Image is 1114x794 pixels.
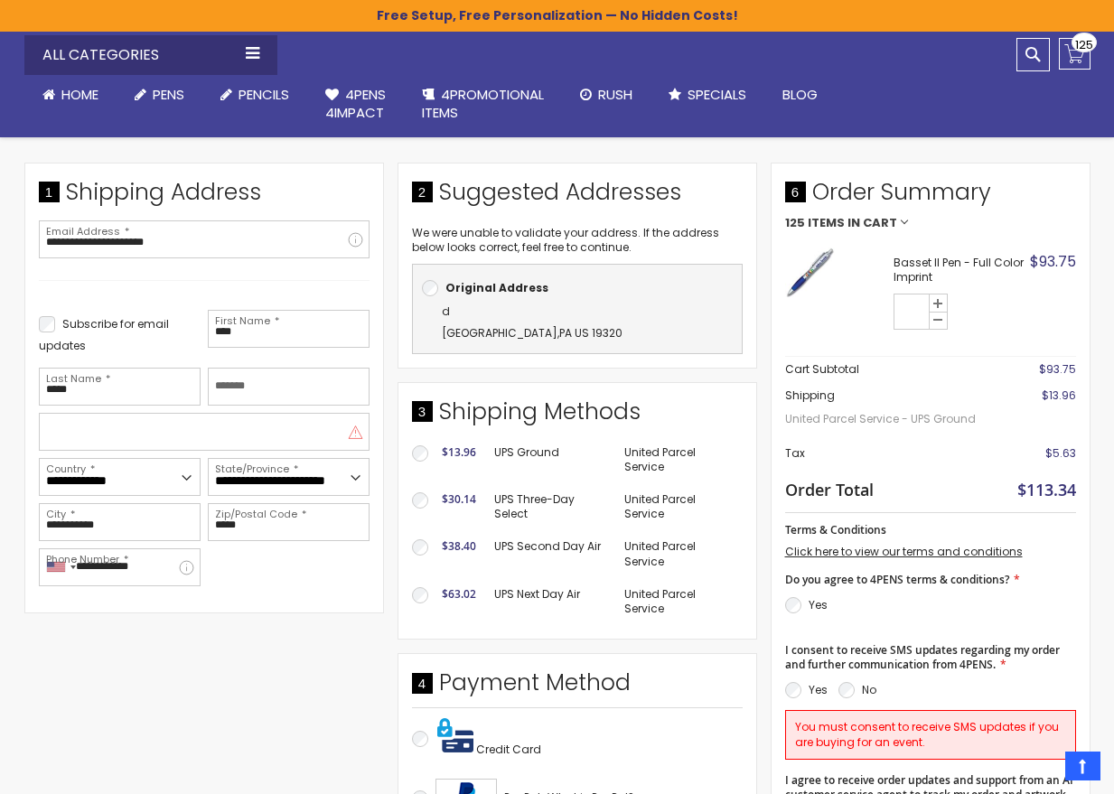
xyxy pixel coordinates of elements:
span: $13.96 [442,444,476,460]
td: United Parcel Service [615,483,743,530]
span: United Parcel Service - UPS Ground [785,403,987,435]
a: Blog [764,75,836,115]
span: $93.75 [1039,361,1076,377]
a: Pencils [202,75,307,115]
a: Click here to view our terms and conditions [785,544,1023,559]
span: Specials [688,85,746,104]
td: United Parcel Service [615,530,743,577]
strong: Order Total [785,476,874,500]
span: $5.63 [1045,445,1076,461]
div: All Categories [24,35,277,75]
span: $63.02 [442,586,476,602]
span: Home [61,85,98,104]
span: Order Summary [785,177,1076,217]
a: 4PROMOTIONALITEMS [404,75,562,134]
div: Shipping Methods [412,397,743,436]
span: Blog [782,85,818,104]
label: Yes [809,597,828,612]
span: $30.14 [442,491,476,507]
span: $113.34 [1017,479,1076,500]
span: Pencils [239,85,289,104]
a: 125 [1059,38,1091,70]
span: 19320 [592,325,623,341]
div: , [422,301,733,344]
td: UPS Ground [485,436,615,483]
span: I consent to receive SMS updates regarding my order and further communication from 4PENS. [785,642,1060,672]
span: $93.75 [1030,251,1076,272]
label: Yes [809,682,828,697]
td: United Parcel Service [615,436,743,483]
span: Pens [153,85,184,104]
a: Home [24,75,117,115]
span: [GEOGRAPHIC_DATA] [442,325,557,341]
label: No [862,682,876,697]
img: Basset II Pen - Full Color Imprint-Blue [785,248,835,297]
div: Suggested Addresses [412,177,743,217]
div: Payment Method [412,668,743,707]
a: 4Pens4impact [307,75,404,134]
td: UPS Three-Day Select [485,483,615,530]
strong: Basset II Pen - Full Color Imprint [894,256,1025,285]
img: Pay with credit card [437,717,473,753]
a: Rush [562,75,651,115]
span: 4Pens 4impact [325,85,386,122]
span: $38.40 [442,538,476,554]
span: $13.96 [1042,388,1076,403]
span: Credit Card [476,742,541,757]
span: Subscribe for email updates [39,316,169,353]
span: Terms & Conditions [785,522,886,537]
a: Pens [117,75,202,115]
div: Shipping Address [39,177,370,217]
span: 4PROMOTIONAL ITEMS [422,85,544,122]
p: We were unable to validate your address. If the address below looks correct, feel free to continue. [412,226,743,255]
span: d [442,304,450,319]
span: Rush [598,85,632,104]
span: US [575,325,589,341]
span: Shipping [785,388,835,403]
span: Items in Cart [808,217,897,229]
th: Tax [785,441,987,466]
td: UPS Next Day Air [485,578,615,625]
a: Top [1065,752,1100,780]
span: 125 [1075,36,1093,53]
div: You must consent to receive SMS updates if you are buying for an event. [785,710,1076,759]
a: Specials [651,75,764,115]
b: Original Address [445,280,548,295]
td: UPS Second Day Air [485,530,615,577]
div: United States: +1 [40,549,81,585]
th: Cart Subtotal [785,357,987,383]
span: PA [559,325,572,341]
span: Do you agree to 4PENS terms & conditions? [785,572,1009,587]
td: United Parcel Service [615,578,743,625]
span: 125 [785,217,805,229]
